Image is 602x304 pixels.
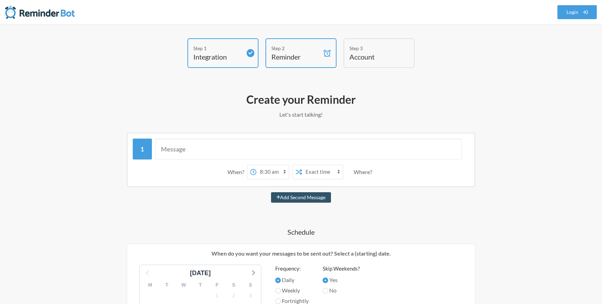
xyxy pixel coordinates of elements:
[323,276,360,284] label: Yes
[225,280,242,290] div: S
[193,45,242,52] div: Step 1
[99,227,503,237] h4: Schedule
[354,165,375,179] div: Where?
[99,110,503,119] p: Let's start talking!
[5,5,75,19] img: Reminder Bot
[349,52,398,62] h4: Account
[175,280,192,290] div: W
[349,45,398,52] div: Step 3
[212,291,222,301] span: Monday 1 September 2025
[271,45,320,52] div: Step 2
[227,165,247,179] div: When?
[323,286,360,295] label: No
[209,280,225,290] div: F
[187,268,214,278] div: [DATE]
[242,280,259,290] div: S
[323,278,328,283] input: Yes
[557,5,597,19] a: Login
[275,286,309,295] label: Weekly
[275,288,281,294] input: Weekly
[99,92,503,107] h2: Create your Reminder
[193,52,242,62] h4: Integration
[192,280,209,290] div: T
[271,52,320,62] h4: Reminder
[132,249,470,258] p: When do you want your messages to be sent out? Select a (starting) date.
[275,278,281,283] input: Daily
[323,265,360,273] label: Skip Weekends?
[142,280,159,290] div: M
[275,298,281,304] input: Fortnightly
[271,192,331,203] button: Add Second Message
[246,291,255,301] span: Wednesday 3 September 2025
[229,291,239,301] span: Tuesday 2 September 2025
[155,139,462,159] input: Message
[323,288,328,294] input: No
[275,276,309,284] label: Daily
[275,265,309,273] label: Frequency:
[159,280,175,290] div: T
